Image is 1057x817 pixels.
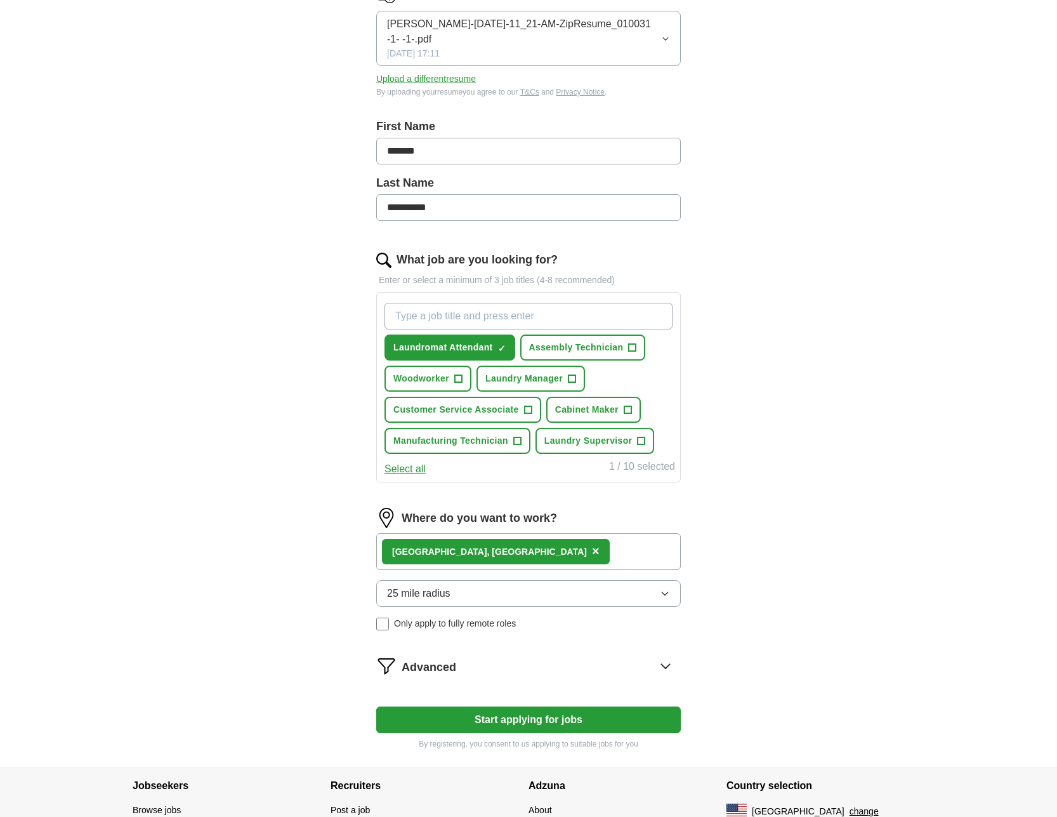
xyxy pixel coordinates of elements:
[384,428,530,454] button: Manufacturing Technician
[498,343,506,354] span: ✓
[384,397,541,423] button: Customer Service Associate
[384,462,426,477] button: Select all
[485,372,563,385] span: Laundry Manager
[592,542,600,561] button: ×
[376,738,681,750] p: By registering, you consent to us applying to suitable jobs for you
[394,617,516,630] span: Only apply to fully remote roles
[376,86,681,98] div: By uploading your resume you agree to our and .
[384,335,515,361] button: Laundromat Attendant✓
[726,768,924,804] h4: Country selection
[376,274,681,287] p: Enter or select a minimum of 3 job titles (4-8 recommended)
[376,508,397,528] img: location.png
[376,580,681,607] button: 25 mile radius
[376,72,476,86] button: Upload a differentresume
[402,659,456,676] span: Advanced
[592,544,600,558] span: ×
[387,47,440,60] span: [DATE] 17:11
[384,303,673,329] input: Type a job title and press enter
[133,805,181,815] a: Browse jobs
[376,118,681,135] label: First Name
[376,11,681,66] button: [PERSON_NAME]-[DATE]-11_21-AM-ZipResume_010031 -1- -1-.pdf[DATE] 17:11
[376,175,681,192] label: Last Name
[387,586,450,601] span: 25 mile radius
[331,805,370,815] a: Post a job
[520,88,539,96] a: T&Cs
[393,372,449,385] span: Woodworker
[376,618,389,630] input: Only apply to fully remote roles
[546,397,641,423] button: Cabinet Maker
[555,403,619,416] span: Cabinet Maker
[402,510,557,527] label: Where do you want to work?
[384,366,471,392] button: Woodworker
[556,88,605,96] a: Privacy Notice
[397,251,558,269] label: What job are you looking for?
[535,428,655,454] button: Laundry Supervisor
[393,341,493,354] span: Laundromat Attendant
[376,253,391,268] img: search.png
[376,656,397,676] img: filter
[529,341,624,354] span: Assembly Technician
[520,335,646,361] button: Assembly Technician
[392,545,587,559] div: [GEOGRAPHIC_DATA], [GEOGRAPHIC_DATA]
[609,459,675,477] div: 1 / 10 selected
[376,707,681,733] button: Start applying for jobs
[528,805,552,815] a: About
[387,17,661,47] span: [PERSON_NAME]-[DATE]-11_21-AM-ZipResume_010031 -1- -1-.pdf
[544,434,633,448] span: Laundry Supervisor
[476,366,585,392] button: Laundry Manager
[393,403,519,416] span: Customer Service Associate
[393,434,508,448] span: Manufacturing Technician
